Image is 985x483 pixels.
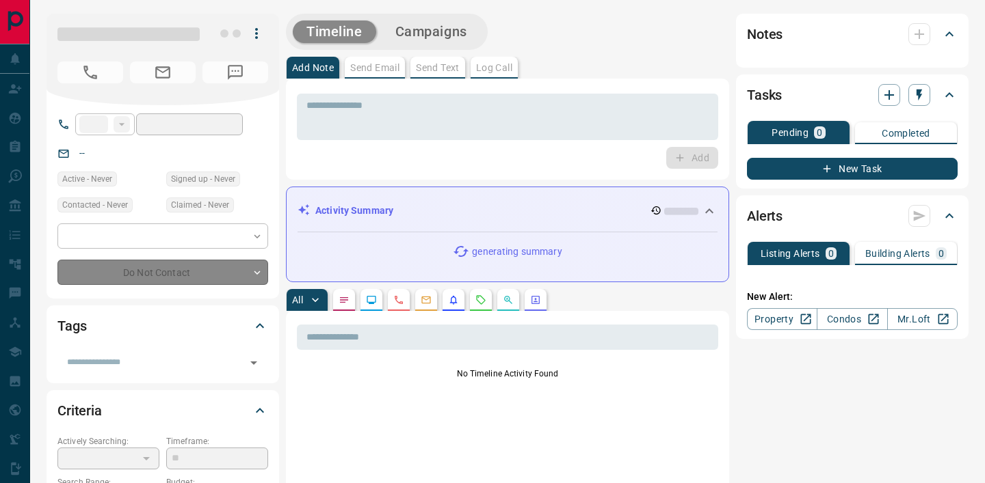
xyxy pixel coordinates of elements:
p: Actively Searching: [57,435,159,447]
p: generating summary [472,245,562,259]
div: Notes [747,18,958,51]
p: Activity Summary [315,204,393,218]
span: No Number [202,61,268,83]
span: Active - Never [62,172,112,186]
div: Do Not Contact [57,260,268,285]
p: Building Alerts [865,249,930,258]
h2: Criteria [57,400,102,422]
svg: Agent Actions [530,294,541,305]
p: Timeframe: [166,435,268,447]
div: Activity Summary [298,198,718,223]
button: Campaigns [382,20,481,43]
a: Mr.Loft [887,308,958,330]
svg: Listing Alerts [448,294,459,305]
p: Listing Alerts [761,249,820,258]
span: No Email [130,61,196,83]
span: Claimed - Never [171,198,229,212]
button: Timeline [293,20,376,43]
p: New Alert: [747,290,958,304]
svg: Lead Browsing Activity [366,294,377,305]
p: 0 [817,128,822,137]
span: Signed up - Never [171,172,235,186]
svg: Requests [475,294,486,305]
p: All [292,295,303,305]
h2: Notes [747,23,783,45]
svg: Opportunities [503,294,514,305]
p: 0 [938,249,944,258]
div: Criteria [57,394,268,427]
p: Pending [772,128,809,137]
p: Add Note [292,63,334,72]
svg: Calls [393,294,404,305]
p: No Timeline Activity Found [297,368,718,380]
p: 0 [828,249,834,258]
div: Tags [57,309,268,342]
span: Contacted - Never [62,198,128,212]
h2: Alerts [747,205,783,227]
svg: Notes [339,294,350,305]
a: Condos [817,308,887,330]
span: No Number [57,61,123,83]
h2: Tags [57,315,86,337]
div: Tasks [747,79,958,111]
svg: Emails [421,294,432,305]
div: Alerts [747,199,958,232]
h2: Tasks [747,84,782,106]
p: Completed [882,128,930,138]
a: Property [747,308,817,330]
a: -- [79,148,85,158]
button: Open [244,353,263,372]
button: New Task [747,158,958,180]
